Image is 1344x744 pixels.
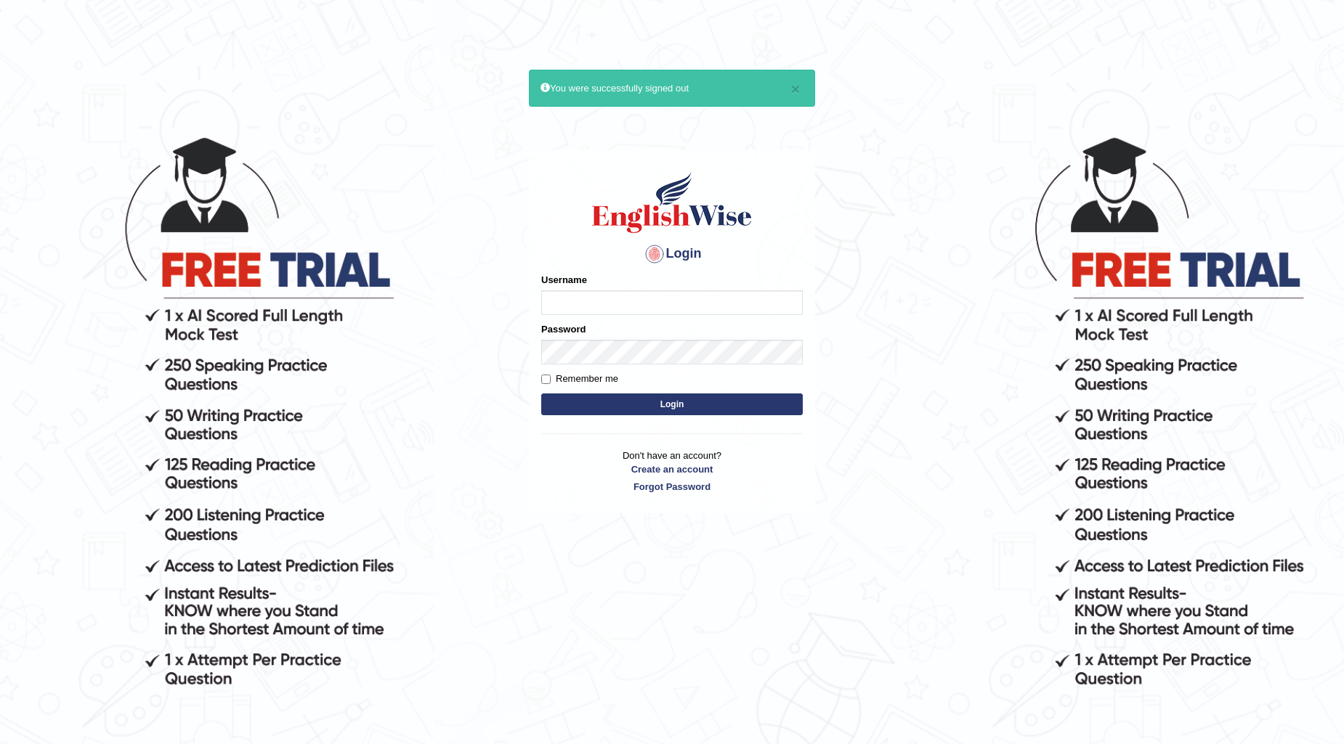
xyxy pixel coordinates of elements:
[791,81,800,97] button: ×
[541,480,803,494] a: Forgot Password
[541,375,551,384] input: Remember me
[541,462,803,476] a: Create an account
[541,322,586,336] label: Password
[541,372,618,386] label: Remember me
[541,273,587,287] label: Username
[541,242,803,266] h4: Login
[529,70,815,107] div: You were successfully signed out
[589,170,755,235] img: Logo of English Wise sign in for intelligent practice with AI
[541,449,803,494] p: Don't have an account?
[541,393,803,415] button: Login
